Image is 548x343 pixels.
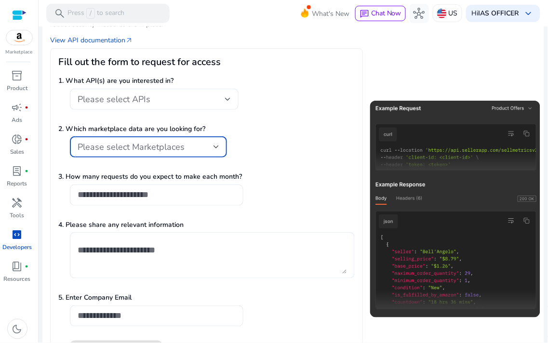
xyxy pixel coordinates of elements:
[58,56,355,68] h3: Fill out the form to request for access
[7,179,27,188] p: Reports
[2,243,32,251] p: Developers
[523,8,535,19] span: keyboard_arrow_down
[371,9,401,18] span: Chat Now
[12,102,23,113] span: campaign
[50,35,133,45] a: View API documentationarrow_outward
[12,323,23,335] span: dark_mode
[414,8,425,19] span: hub
[12,261,23,272] span: book_4
[86,8,95,19] span: /
[312,5,349,22] span: What's New
[472,10,519,17] p: Hi
[12,133,23,145] span: donut_small
[12,229,23,240] span: code_blocks
[78,93,150,105] span: Please select APIs
[58,76,355,86] p: 1. What API(s) are you interested in?
[437,9,447,18] img: us.svg
[4,275,31,283] p: Resources
[125,37,133,44] span: arrow_outward
[25,264,29,268] span: fiber_manual_record
[360,9,369,19] span: chat
[78,141,185,153] span: Please select Marketplaces
[6,30,32,45] img: amazon.svg
[25,137,29,141] span: fiber_manual_record
[58,292,355,303] p: 5. Enter Company Email
[10,147,24,156] p: Sales
[58,171,355,182] p: 3. How many requests do you expect to make each month?
[12,70,23,81] span: inventory_2
[12,116,23,124] p: Ads
[6,49,33,56] p: Marketplace
[12,165,23,177] span: lab_profile
[355,6,406,21] button: chatChat Now
[25,169,29,173] span: fiber_manual_record
[54,8,66,19] span: search
[58,124,355,134] p: 2. Which marketplace data are you looking for?
[410,4,429,23] button: hub
[449,5,458,22] p: US
[10,211,25,220] p: Tools
[7,84,27,92] p: Product
[12,197,23,209] span: handyman
[67,8,124,19] p: Press to search
[25,106,29,109] span: fiber_manual_record
[479,9,519,18] b: IAS OFFICER
[58,220,355,230] p: 4. Please share any relevant information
